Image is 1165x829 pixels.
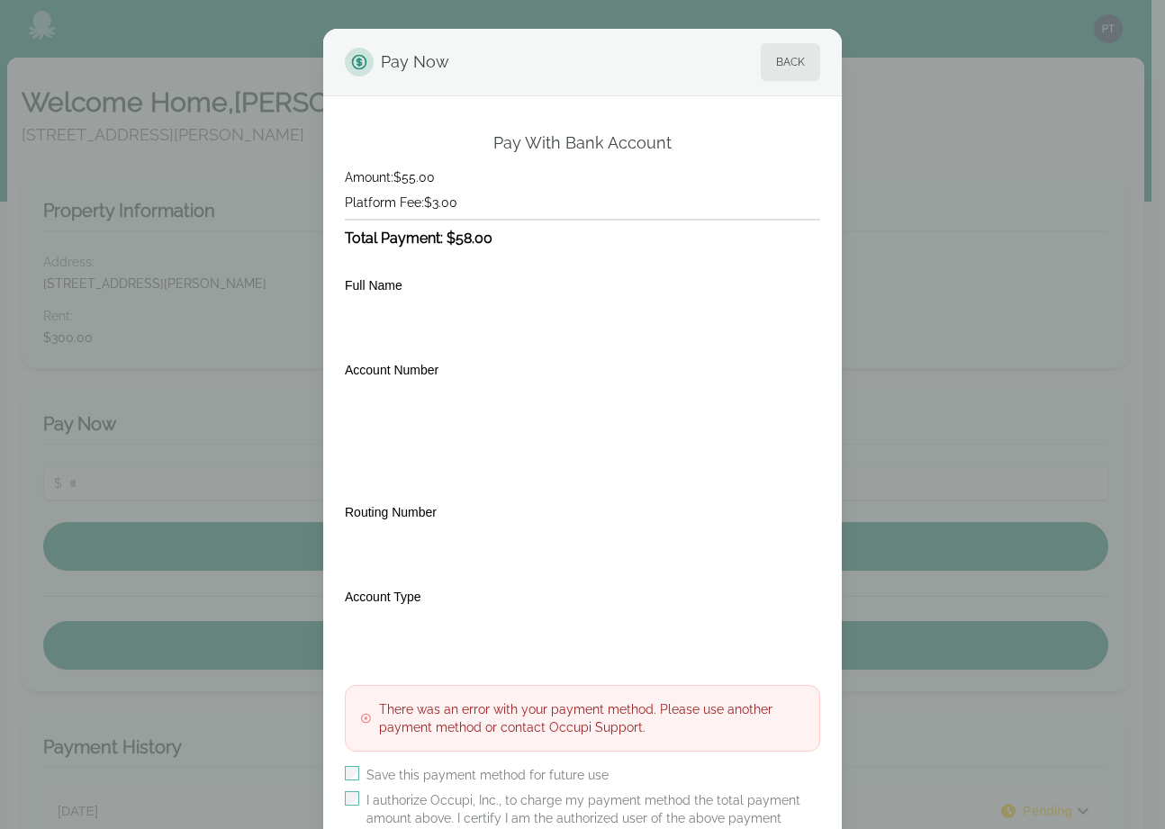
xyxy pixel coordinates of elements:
[379,700,805,736] h3: There was an error with your payment method. Please use another payment method or contact Occupi ...
[345,278,402,293] label: Full Name
[345,363,438,377] label: Account Number
[345,590,421,604] label: Account Type
[345,228,820,249] h3: Total Payment: $58.00
[345,194,820,212] h4: Platform Fee: $3.00
[366,766,609,784] label: Save this payment method for future use
[345,168,820,186] h4: Amount: $55.00
[761,43,820,81] button: Back
[493,132,672,154] h2: Pay With Bank Account
[345,505,437,519] label: Routing Number
[381,43,449,81] span: Pay Now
